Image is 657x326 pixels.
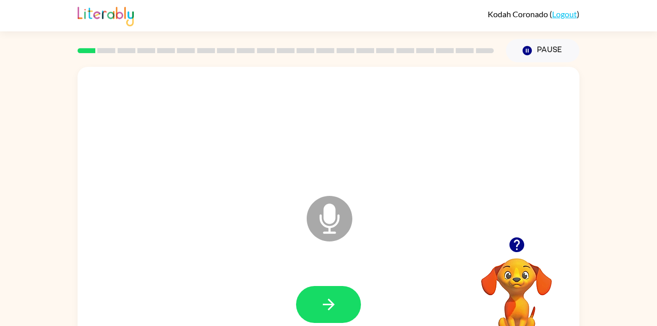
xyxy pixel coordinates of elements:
button: Pause [506,39,579,62]
span: Kodah Coronado [488,9,550,19]
div: ( ) [488,9,579,19]
img: Literably [78,4,134,26]
a: Logout [552,9,577,19]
